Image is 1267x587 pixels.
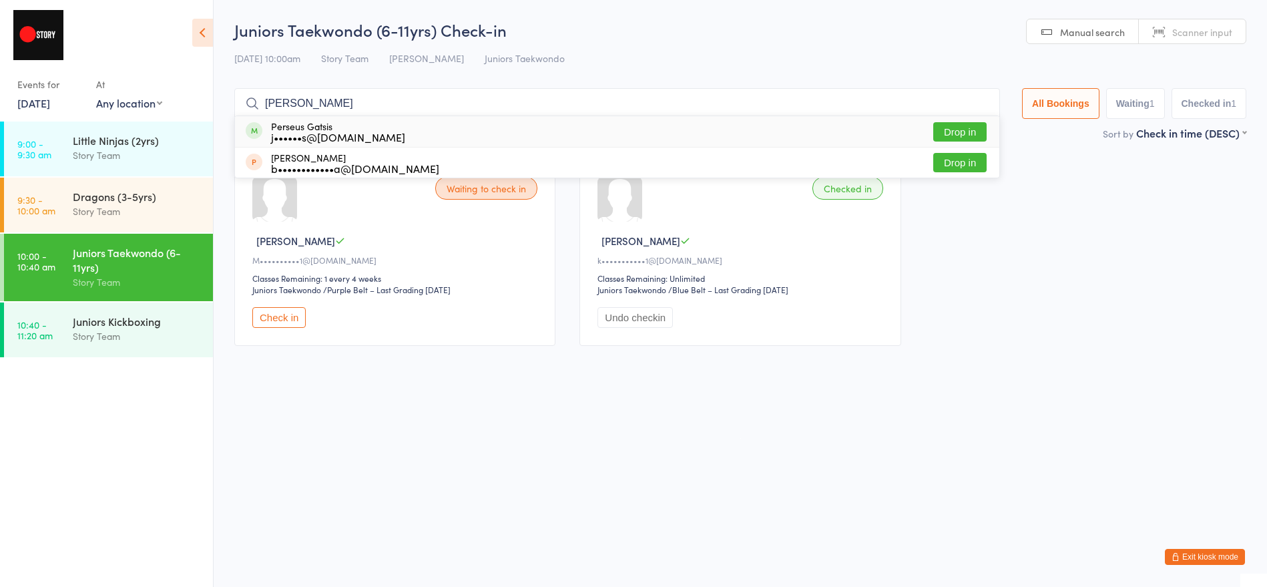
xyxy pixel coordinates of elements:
[271,121,405,142] div: Perseus Gatsis
[73,245,202,274] div: Juniors Taekwondo (6-11yrs)
[252,284,321,295] div: Juniors Taekwondo
[96,73,162,95] div: At
[933,122,987,142] button: Drop in
[17,73,83,95] div: Events for
[17,250,55,272] time: 10:00 - 10:40 am
[271,163,439,174] div: b••••••••••••a@[DOMAIN_NAME]
[271,132,405,142] div: j••••••s@[DOMAIN_NAME]
[1172,25,1232,39] span: Scanner input
[1136,126,1246,140] div: Check in time (DESC)
[1106,88,1165,119] button: Waiting1
[73,204,202,219] div: Story Team
[252,307,306,328] button: Check in
[73,148,202,163] div: Story Team
[1165,549,1245,565] button: Exit kiosk mode
[597,284,666,295] div: Juniors Taekwondo
[1103,127,1133,140] label: Sort by
[668,284,788,295] span: / Blue Belt – Last Grading [DATE]
[323,284,451,295] span: / Purple Belt – Last Grading [DATE]
[17,319,53,341] time: 10:40 - 11:20 am
[73,189,202,204] div: Dragons (3-5yrs)
[252,254,541,266] div: M••••••••••1@[DOMAIN_NAME]
[73,329,202,344] div: Story Team
[1231,98,1236,109] div: 1
[17,95,50,110] a: [DATE]
[597,307,673,328] button: Undo checkin
[4,234,213,301] a: 10:00 -10:40 amJuniors Taekwondo (6-11yrs)Story Team
[812,177,883,200] div: Checked in
[96,95,162,110] div: Any location
[234,19,1246,41] h2: Juniors Taekwondo (6-11yrs) Check-in
[234,88,1000,119] input: Search
[321,51,368,65] span: Story Team
[73,314,202,329] div: Juniors Kickboxing
[73,133,202,148] div: Little Ninjas (2yrs)
[4,303,213,357] a: 10:40 -11:20 amJuniors KickboxingStory Team
[1172,88,1247,119] button: Checked in1
[597,272,886,284] div: Classes Remaining: Unlimited
[601,234,680,248] span: [PERSON_NAME]
[435,177,537,200] div: Waiting to check in
[17,138,51,160] time: 9:00 - 9:30 am
[13,10,63,60] img: Story Preston
[1060,25,1125,39] span: Manual search
[4,178,213,232] a: 9:30 -10:00 amDragons (3-5yrs)Story Team
[1150,98,1155,109] div: 1
[597,254,886,266] div: k•••••••••••1@[DOMAIN_NAME]
[17,194,55,216] time: 9:30 - 10:00 am
[271,152,439,174] div: [PERSON_NAME]
[933,153,987,172] button: Drop in
[73,274,202,290] div: Story Team
[252,272,541,284] div: Classes Remaining: 1 every 4 weeks
[389,51,464,65] span: [PERSON_NAME]
[4,122,213,176] a: 9:00 -9:30 amLittle Ninjas (2yrs)Story Team
[1022,88,1099,119] button: All Bookings
[234,51,300,65] span: [DATE] 10:00am
[256,234,335,248] span: [PERSON_NAME]
[485,51,565,65] span: Juniors Taekwondo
